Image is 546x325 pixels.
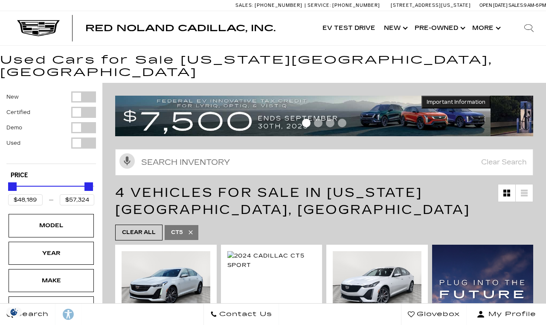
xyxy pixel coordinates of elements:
[6,123,22,132] label: Demo
[305,3,382,8] a: Service: [PHONE_NUMBER]
[508,3,524,8] span: Sales:
[119,153,135,169] svg: Click to toggle on voice search
[314,119,322,127] span: Go to slide 2
[171,227,183,238] span: CT5
[415,308,460,320] span: Glovebox
[338,119,346,127] span: Go to slide 4
[115,96,491,136] img: vrp-tax-ending-august-version
[30,276,73,285] div: Make
[235,3,305,8] a: Sales: [PHONE_NUMBER]
[332,3,380,8] span: [PHONE_NUMBER]
[17,20,60,36] img: Cadillac Dark Logo with Cadillac White Text
[11,172,92,179] h5: Price
[30,221,73,230] div: Model
[60,194,94,205] input: Maximum
[13,308,49,320] span: Search
[115,149,533,176] input: Search Inventory
[4,307,24,316] img: Opt-Out Icon
[85,23,276,33] span: Red Noland Cadillac, Inc.
[421,96,491,108] button: Important Information
[326,119,334,127] span: Go to slide 3
[122,227,156,238] span: Clear All
[401,304,467,325] a: Glovebox
[333,251,421,317] img: 2024 Cadillac CT5 Sport
[8,179,94,205] div: Price
[8,182,17,191] div: Minimum Price
[9,214,94,237] div: ModelModel
[485,308,536,320] span: My Profile
[302,119,311,127] span: Go to slide 1
[203,304,279,325] a: Contact Us
[227,251,316,270] img: 2024 Cadillac CT5 Sport
[6,139,20,147] label: Used
[9,242,94,265] div: YearYear
[6,108,30,117] label: Certified
[468,11,503,45] button: More
[85,24,276,32] a: Red Noland Cadillac, Inc.
[235,3,253,8] span: Sales:
[122,251,210,318] img: 2024 Cadillac CT5 Premium Luxury
[308,3,331,8] span: Service:
[410,11,468,45] a: Pre-Owned
[115,185,470,217] span: 4 Vehicles for Sale in [US_STATE][GEOGRAPHIC_DATA], [GEOGRAPHIC_DATA]
[9,269,94,292] div: MakeMake
[479,3,508,8] span: Open [DATE]
[4,307,24,316] section: Click to Open Cookie Consent Modal
[524,3,546,8] span: 9 AM-6 PM
[391,3,471,8] a: [STREET_ADDRESS][US_STATE]
[255,3,302,8] span: [PHONE_NUMBER]
[427,99,485,105] span: Important Information
[6,93,19,101] label: New
[467,304,546,325] button: Open user profile menu
[84,182,93,191] div: Maximum Price
[380,11,410,45] a: New
[8,194,43,205] input: Minimum
[6,91,96,164] div: Filter by Vehicle Type
[318,11,380,45] a: EV Test Drive
[217,308,272,320] span: Contact Us
[30,249,73,258] div: Year
[9,296,94,319] div: MileageMileage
